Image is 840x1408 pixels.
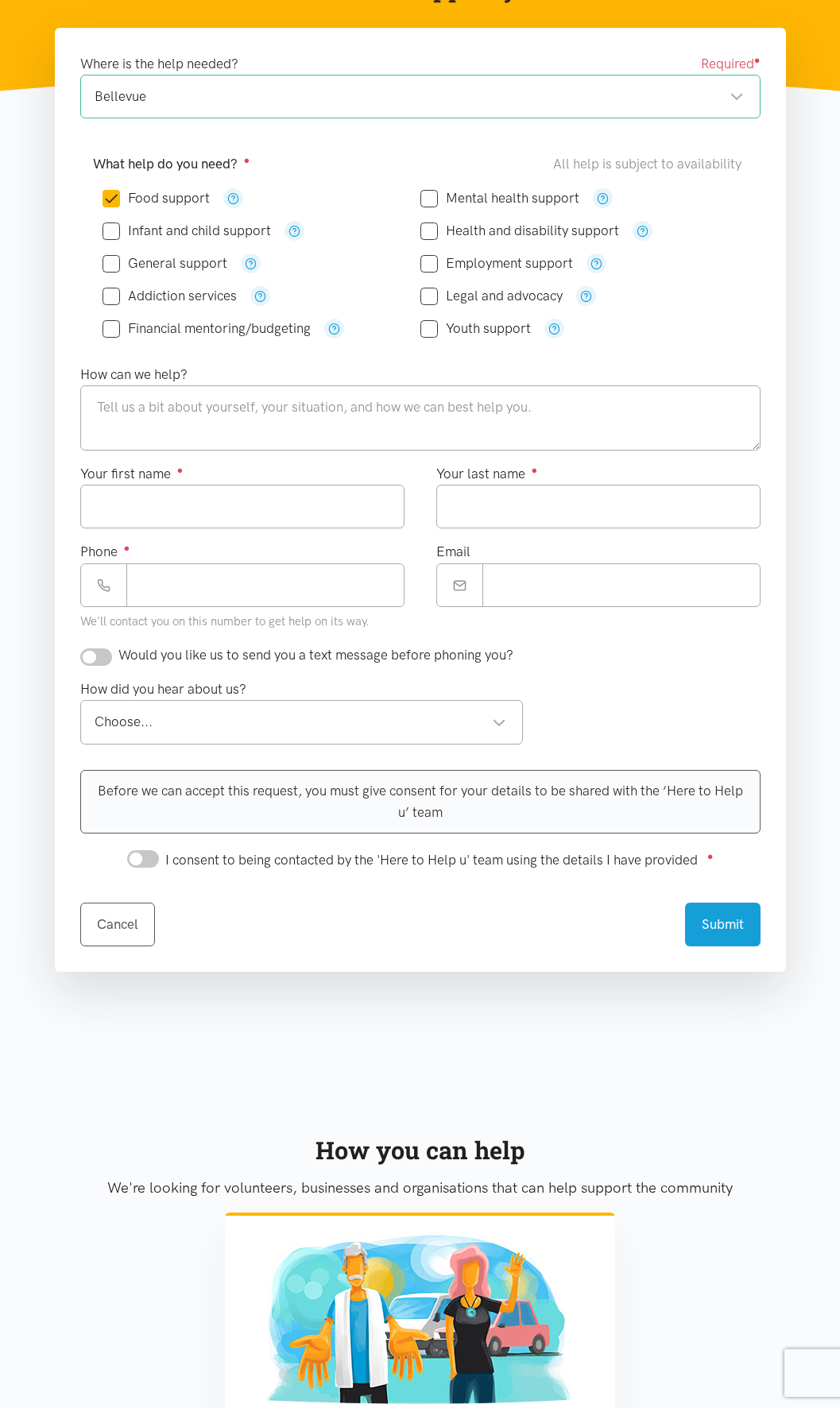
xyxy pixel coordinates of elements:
label: Financial mentoring/budgeting [103,322,311,335]
sup: ● [532,464,538,476]
div: Choose... [95,711,506,733]
input: Phone number [126,563,405,607]
span: I consent to being contacted by the 'Here to Help u' team using the details I have provided [165,852,698,868]
input: Email [482,563,761,607]
p: We're looking for volunteers, businesses and organisations that can help support the community [74,1176,767,1200]
sup: ● [754,54,761,66]
label: Employment support [420,257,573,270]
button: Submit [685,903,761,946]
label: Legal and advocacy [420,289,563,303]
label: How can we help? [80,364,188,385]
label: General support [103,257,227,270]
sup: ● [244,154,250,166]
div: How you can help [74,1131,767,1170]
div: Before we can accept this request, you must give consent for your details to be shared with the ‘... [80,770,761,834]
label: Phone [80,541,130,563]
div: Bellevue [95,86,744,107]
div: All help is subject to availability [553,153,748,175]
span: Required [701,53,761,75]
span: Would you like us to send you a text message before phoning you? [118,647,513,663]
label: Your last name [436,463,538,485]
label: Infant and child support [103,224,271,238]
small: We'll contact you on this number to get help on its way. [80,614,370,629]
label: Addiction services [103,289,237,303]
sup: ● [707,850,714,862]
a: Cancel [80,903,155,946]
label: Youth support [420,322,531,335]
label: Email [436,541,470,563]
label: Where is the help needed? [80,53,238,75]
sup: ● [177,464,184,476]
sup: ● [124,542,130,554]
label: How did you hear about us? [80,679,246,700]
label: Health and disability support [420,224,619,238]
label: Food support [103,191,210,205]
label: Mental health support [420,191,579,205]
label: What help do you need? [93,153,250,175]
label: Your first name [80,463,184,485]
